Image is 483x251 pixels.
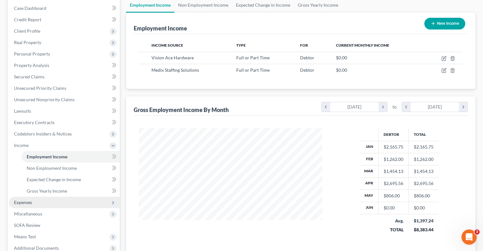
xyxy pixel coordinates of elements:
[27,165,77,171] span: Non Employment Income
[151,55,194,60] span: Vision Ace Hardware
[9,3,120,14] a: Case Dashboard
[27,188,67,194] span: Gross Yearly Income
[27,177,81,182] span: Expected Change in Income
[22,174,120,185] a: Expected Change in Income
[14,245,59,251] span: Additional Documents
[336,55,347,60] span: $0.00
[14,28,40,34] span: Client Profile
[409,165,439,177] td: $1,454.13
[22,162,120,174] a: Non Employment Income
[14,17,41,22] span: Credit Report
[14,108,31,114] span: Lawsuits
[9,105,120,117] a: Lawsuits
[9,83,120,94] a: Unsecured Priority Claims
[14,74,44,79] span: Secured Claims
[236,43,246,48] span: Type
[134,24,187,32] div: Employment Income
[336,43,389,48] span: Current Monthly Income
[14,85,66,91] span: Unsecured Priority Claims
[384,180,403,187] div: $2,695.56
[14,120,55,125] span: Executory Contracts
[14,142,29,148] span: Income
[14,222,40,228] span: SOFA Review
[414,227,434,233] div: $8,383.44
[151,43,183,48] span: Income Source
[336,67,347,73] span: $0.00
[9,60,120,71] a: Property Analysis
[14,131,72,136] span: Codebtors Insiders & Notices
[322,102,330,112] i: chevron_left
[384,144,403,150] div: $2,165.75
[424,18,465,30] button: New Income
[300,55,314,60] span: Debtor
[414,218,434,224] div: $1,397.24
[9,117,120,128] a: Executory Contracts
[14,51,50,56] span: Personal Property
[14,200,32,205] span: Expenses
[236,67,270,73] span: Full or Part Time
[384,227,404,233] div: TOTAL
[461,229,477,245] iframe: Intercom live chat
[359,177,379,189] th: Apr
[384,193,403,199] div: $806.00
[14,5,46,11] span: Case Dashboard
[300,67,314,73] span: Debtor
[459,102,467,112] i: chevron_right
[236,55,270,60] span: Full or Part Time
[22,185,120,197] a: Gross Yearly Income
[359,141,379,153] th: Jan
[151,67,199,73] span: Medix Staffing Solutions
[14,63,49,68] span: Property Analysis
[409,128,439,141] th: Total
[14,97,75,102] span: Unsecured Nonpriority Claims
[402,102,411,112] i: chevron_left
[22,151,120,162] a: Employment Income
[392,104,397,110] span: to
[409,141,439,153] td: $2,165.75
[384,156,403,162] div: $1,262.00
[384,168,403,175] div: $1,454.13
[14,211,42,216] span: Miscellaneous
[27,154,67,159] span: Employment Income
[409,177,439,189] td: $2,695.56
[9,14,120,25] a: Credit Report
[14,40,41,45] span: Real Property
[409,190,439,202] td: $806.00
[359,190,379,202] th: May
[474,229,480,234] span: 3
[379,102,387,112] i: chevron_right
[409,202,439,214] td: $0.00
[9,220,120,231] a: SOFA Review
[379,128,409,141] th: Debtor
[330,102,379,112] div: [DATE]
[384,218,404,224] div: Avg.
[14,234,36,239] span: Means Test
[359,153,379,165] th: Feb
[409,153,439,165] td: $1,262.00
[384,205,403,211] div: $0.00
[359,202,379,214] th: Jun
[300,43,308,48] span: For
[9,71,120,83] a: Secured Claims
[359,165,379,177] th: Mar
[411,102,459,112] div: [DATE]
[134,106,229,114] div: Gross Employment Income By Month
[9,94,120,105] a: Unsecured Nonpriority Claims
